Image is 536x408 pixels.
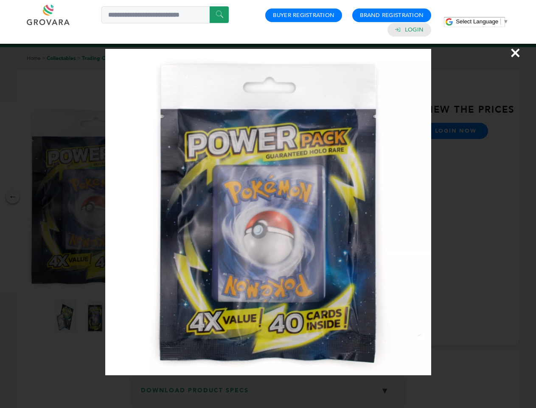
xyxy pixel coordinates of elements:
span: ▼ [503,18,508,25]
img: Image Preview [105,49,431,375]
a: Login [405,26,424,34]
span: Select Language [456,18,498,25]
span: × [510,41,521,65]
a: Buyer Registration [273,11,334,19]
a: Select Language​ [456,18,508,25]
a: Brand Registration [360,11,424,19]
input: Search a product or brand... [101,6,229,23]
